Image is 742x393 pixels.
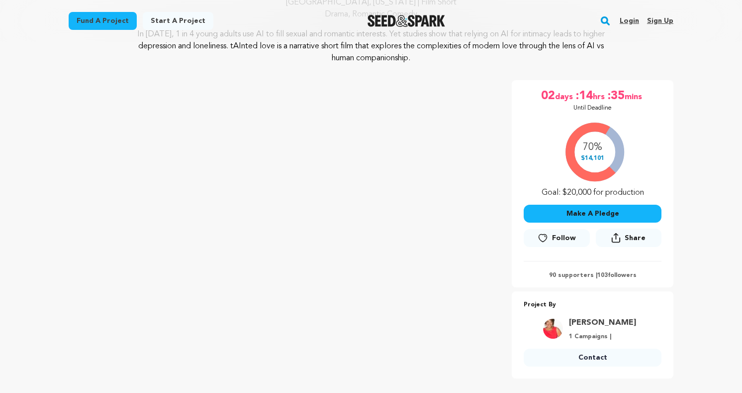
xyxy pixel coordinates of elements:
[569,333,636,341] p: 1 Campaigns |
[524,229,589,247] a: Follow
[552,233,576,243] span: Follow
[625,88,644,104] span: mins
[625,233,646,243] span: Share
[569,317,636,329] a: Goto Lisa Steadman profile
[593,88,607,104] span: hrs
[524,271,661,279] p: 90 supporters | followers
[555,88,575,104] span: days
[647,13,673,29] a: Sign up
[524,299,661,311] p: Project By
[597,272,608,278] span: 103
[575,88,593,104] span: :14
[596,229,661,247] button: Share
[524,205,661,223] button: Make A Pledge
[620,13,639,29] a: Login
[573,104,612,112] p: Until Deadline
[129,28,613,64] p: In [DATE], 1 in 4 young adults use AI to fill sexual and romantic interests. Yet studies show tha...
[543,319,563,339] img: picture.jpeg
[607,88,625,104] span: :35
[368,15,446,27] a: Seed&Spark Homepage
[541,88,555,104] span: 02
[69,12,137,30] a: Fund a project
[368,15,446,27] img: Seed&Spark Logo Dark Mode
[596,229,661,251] span: Share
[524,349,661,367] a: Contact
[143,12,213,30] a: Start a project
